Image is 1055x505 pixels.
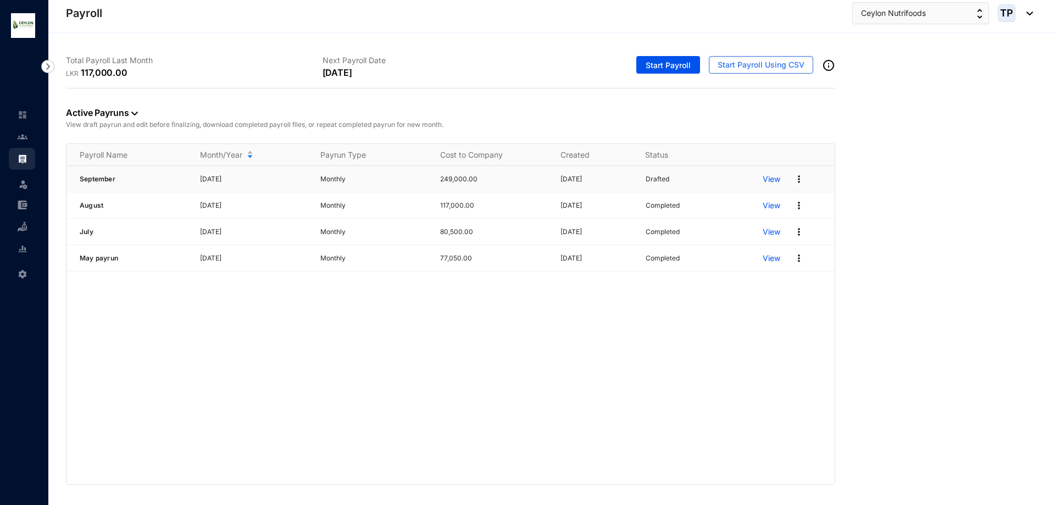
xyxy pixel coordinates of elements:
[200,174,307,185] p: [DATE]
[763,174,780,185] a: View
[66,68,81,79] p: LKR
[763,253,780,264] a: View
[18,222,27,232] img: loan-unselected.d74d20a04637f2d15ab5.svg
[80,175,115,183] span: September
[560,200,632,211] p: [DATE]
[9,238,35,260] li: Reports
[66,5,102,21] p: Payroll
[427,144,547,166] th: Cost to Company
[9,148,35,170] li: Payroll
[200,253,307,264] p: [DATE]
[560,174,632,185] p: [DATE]
[323,66,352,79] p: [DATE]
[9,216,35,238] li: Loan
[80,254,118,262] span: May payrun
[718,59,804,70] span: Start Payroll Using CSV
[320,253,427,264] p: Monthly
[793,226,804,237] img: more.27664ee4a8faa814348e188645a3c1fc.svg
[18,179,29,190] img: leave-unselected.2934df6273408c3f84d9.svg
[66,119,835,130] p: View draft payrun and edit before finalizing, download completed payroll files, or repeat complet...
[80,227,93,236] span: July
[18,110,27,120] img: home-unselected.a29eae3204392db15eaf.svg
[9,126,35,148] li: Contacts
[547,144,632,166] th: Created
[636,56,700,74] button: Start Payroll
[977,9,982,19] img: up-down-arrow.74152d26bf9780fbf563ca9c90304185.svg
[763,226,780,237] a: View
[440,226,547,237] p: 80,500.00
[11,13,35,38] img: logo
[81,66,127,79] p: 117,000.00
[763,200,780,211] a: View
[66,55,323,66] p: Total Payroll Last Month
[709,56,813,74] button: Start Payroll Using CSV
[66,107,138,118] a: Active Payruns
[18,269,27,279] img: settings-unselected.1febfda315e6e19643a1.svg
[307,144,427,166] th: Payrun Type
[131,112,138,115] img: dropdown-black.8e83cc76930a90b1a4fdb6d089b7bf3a.svg
[1000,8,1013,18] span: TP
[9,194,35,216] li: Expenses
[560,253,632,264] p: [DATE]
[200,200,307,211] p: [DATE]
[320,226,427,237] p: Monthly
[18,154,27,164] img: payroll.289672236c54bbec4828.svg
[632,144,749,166] th: Status
[822,59,835,72] img: info-outined.c2a0bb1115a2853c7f4cb4062ec879bc.svg
[1021,12,1033,15] img: dropdown-black.8e83cc76930a90b1a4fdb6d089b7bf3a.svg
[646,226,680,237] p: Completed
[323,55,579,66] p: Next Payroll Date
[793,253,804,264] img: more.27664ee4a8faa814348e188645a3c1fc.svg
[646,174,669,185] p: Drafted
[18,132,27,142] img: people-unselected.118708e94b43a90eceab.svg
[646,200,680,211] p: Completed
[320,200,427,211] p: Monthly
[66,144,187,166] th: Payroll Name
[440,200,547,211] p: 117,000.00
[560,226,632,237] p: [DATE]
[320,174,427,185] p: Monthly
[200,226,307,237] p: [DATE]
[793,174,804,185] img: more.27664ee4a8faa814348e188645a3c1fc.svg
[440,174,547,185] p: 249,000.00
[440,253,547,264] p: 77,050.00
[9,104,35,126] li: Home
[18,200,27,210] img: expense-unselected.2edcf0507c847f3e9e96.svg
[646,60,691,71] span: Start Payroll
[852,2,989,24] button: Ceylon Nutrifoods
[41,60,54,73] img: nav-icon-right.af6afadce00d159da59955279c43614e.svg
[861,7,926,19] span: Ceylon Nutrifoods
[793,200,804,211] img: more.27664ee4a8faa814348e188645a3c1fc.svg
[80,201,103,209] span: August
[646,253,680,264] p: Completed
[18,244,27,254] img: report-unselected.e6a6b4230fc7da01f883.svg
[200,149,242,160] span: Month/Year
